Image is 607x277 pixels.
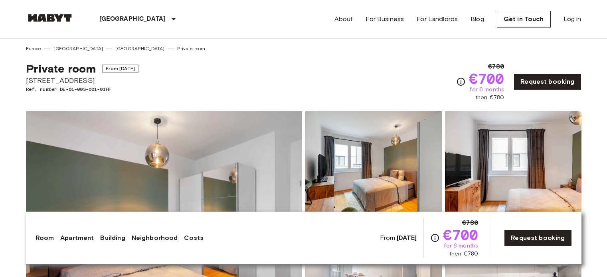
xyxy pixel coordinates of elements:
[60,233,94,243] a: Apartment
[488,62,504,71] span: €780
[366,14,404,24] a: For Business
[177,45,206,52] a: Private room
[184,233,204,243] a: Costs
[564,14,581,24] a: Log in
[305,111,442,216] img: Picture of unit DE-01-003-001-01HF
[462,218,478,228] span: €780
[36,233,54,243] a: Room
[26,86,138,93] span: Ref. number DE-01-003-001-01HF
[444,242,478,250] span: for 6 months
[430,233,440,243] svg: Check cost overview for full price breakdown. Please note that discounts apply to new joiners onl...
[115,45,165,52] a: [GEOGRAPHIC_DATA]
[504,230,571,246] a: Request booking
[417,14,458,24] a: For Landlords
[514,73,581,90] a: Request booking
[26,45,42,52] a: Europe
[397,234,417,242] b: [DATE]
[380,234,417,242] span: From:
[456,77,466,86] svg: Check cost overview for full price breakdown. Please note that discounts apply to new joiners onl...
[470,86,504,94] span: for 6 months
[334,14,353,24] a: About
[53,45,103,52] a: [GEOGRAPHIC_DATA]
[100,233,125,243] a: Building
[497,11,551,28] a: Get in Touch
[99,14,166,24] p: [GEOGRAPHIC_DATA]
[26,75,138,86] span: [STREET_ADDRESS]
[132,233,178,243] a: Neighborhood
[443,228,478,242] span: €700
[449,250,478,258] span: then €780
[469,71,504,86] span: €700
[445,111,581,216] img: Picture of unit DE-01-003-001-01HF
[102,65,138,73] span: From [DATE]
[26,14,74,22] img: Habyt
[471,14,484,24] a: Blog
[475,94,504,102] span: then €780
[26,62,96,75] span: Private room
